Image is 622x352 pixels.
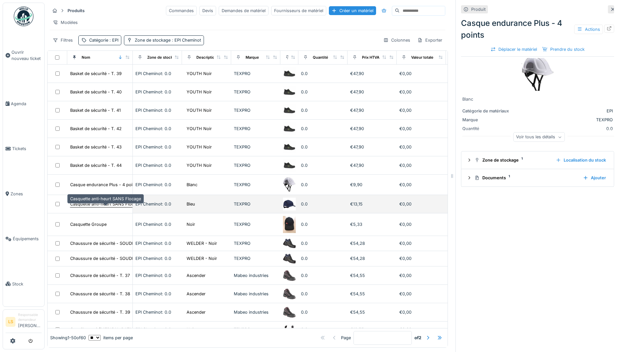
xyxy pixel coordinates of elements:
[135,241,171,246] span: EPI Cheminot: 0.0
[234,107,278,113] div: TEXPRO
[3,81,44,126] a: Agenda
[362,55,379,60] div: Prix HTVA
[350,255,394,262] div: €54,28
[462,126,512,132] div: Quantité
[187,162,212,168] div: YOUTH Noir
[234,272,278,279] div: Mabeo industries
[135,202,171,206] span: EPI Cheminot: 0.0
[187,255,217,262] div: WELDER - Noir
[380,35,413,45] div: Colonnes
[283,122,296,135] img: Basket de sécurité - T. 42
[462,117,512,123] div: Marque
[12,146,42,152] span: Tickets
[474,175,578,181] div: Documents
[11,101,42,107] span: Agenda
[187,326,195,333] div: Noir
[399,309,443,315] div: €0,00
[283,287,296,300] img: Chaussure de sécurité - T. 38
[471,6,486,12] div: Produit
[461,17,614,41] div: Casque endurance Plus - 4 points
[514,108,613,114] div: EPI
[89,37,118,43] div: Catégorie
[6,317,15,327] li: LS
[462,96,613,102] div: Blanc
[464,172,611,184] summary: Documents1Ajouter
[199,6,216,15] div: Devis
[301,107,345,113] div: 0.0
[13,236,42,242] span: Équipements
[350,89,394,95] div: €47,90
[283,254,296,263] img: Chaussure de sécurité - SOUDEUR - T. 43
[234,326,278,333] div: TEXPRO
[414,335,421,341] strong: of 2
[50,18,81,27] div: Modèles
[301,291,345,297] div: 0.0
[301,126,345,132] div: 0.0
[399,144,443,150] div: €0,00
[283,67,296,80] img: Basket de sécurité - T. 39
[3,261,44,306] a: Stock
[135,310,171,315] span: EPI Cheminot: 0.0
[553,156,609,165] div: Localisation du stock
[135,108,171,113] span: EPI Cheminot: 0.0
[70,240,155,246] div: Chaussure de sécurité - SOUDEUR - T. 42
[246,55,259,60] div: Marque
[399,291,443,297] div: €0,00
[3,216,44,261] a: Équipements
[166,6,197,15] div: Commandes
[399,162,443,168] div: €0,00
[301,240,345,246] div: 0.0
[283,141,296,153] img: Basket de sécurité - T. 43
[234,221,278,227] div: TEXPRO
[488,45,540,54] div: Déplacer le matériel
[70,144,122,150] div: Basket de sécurité - T. 43
[350,309,394,315] div: €54,55
[350,70,394,77] div: €47,90
[399,240,443,246] div: €0,00
[283,104,296,117] img: Basket de sécurité - T. 41
[135,327,171,332] span: EPI Cheminot: 0.0
[187,107,212,113] div: YOUTH Noir
[301,326,345,333] div: 0.0
[283,306,296,319] img: Chaussure de sécurité - T. 39
[135,163,171,168] span: EPI Cheminot: 0.0
[234,201,278,207] div: TEXPRO
[6,312,42,333] a: LS Responsable demandeur[PERSON_NAME]
[70,201,141,207] div: Casquette anti-heurt SANS Flocage
[187,144,212,150] div: YOUTH Noir
[283,198,296,210] img: Casquette anti-heurt SANS Flocage
[283,86,296,98] img: Basket de sécurité - T. 40
[399,326,443,333] div: €0,00
[301,221,345,227] div: 0.0
[70,326,146,333] div: Coquilles anti-[MEDICAL_DATA] 28dB
[187,89,212,95] div: YOUTH Noir
[187,240,217,246] div: WELDER - Noir
[399,89,443,95] div: €0,00
[350,291,394,297] div: €54,55
[147,55,179,60] div: Zone de stockage
[234,291,278,297] div: Mabeo industries
[187,126,212,132] div: YOUTH Noir
[514,126,613,132] div: 0.0
[70,70,122,77] div: Basket de sécurité - T. 39
[70,272,130,279] div: Chaussure de sécurité - T. 37
[341,335,351,341] div: Page
[399,221,443,227] div: €0,00
[301,70,345,77] div: 0.0
[135,37,201,43] div: Zone de stockage
[108,38,118,43] span: : EPI
[399,255,443,262] div: €0,00
[18,312,42,331] li: [PERSON_NAME]
[135,182,171,187] span: EPI Cheminot: 0.0
[283,216,296,233] img: Casquette Groupe
[82,55,90,60] div: Nom
[301,182,345,188] div: 0.0
[514,117,613,123] div: TEXPRO
[70,291,130,297] div: Chaussure de sécurité - T. 38
[135,291,171,296] span: EPI Cheminot: 0.0
[135,222,171,227] span: EPI Cheminot: 0.0
[50,335,86,341] div: Showing 1 - 50 of 60
[171,38,201,43] span: : EPI Cheminot
[350,201,394,207] div: €13,15
[187,272,206,279] div: Ascender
